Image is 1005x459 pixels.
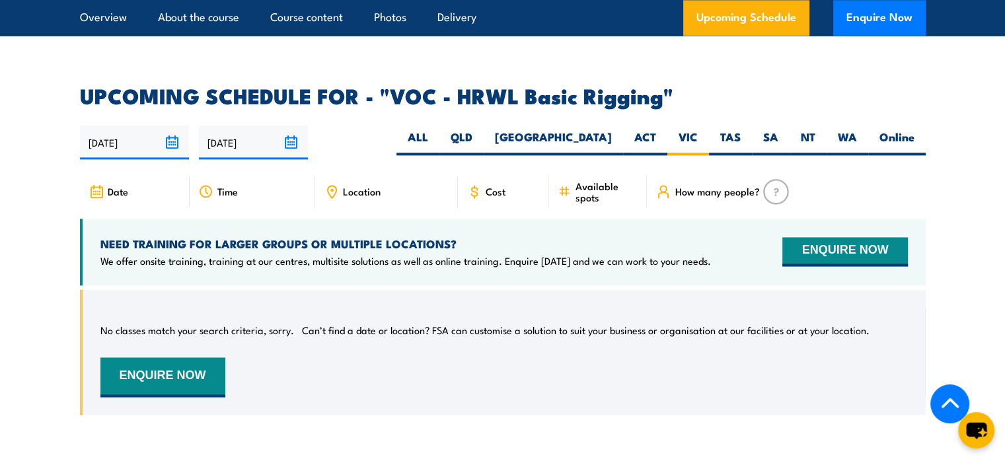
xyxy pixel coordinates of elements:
[675,186,759,197] span: How many people?
[199,125,308,159] input: To date
[100,236,711,251] h4: NEED TRAINING FOR LARGER GROUPS OR MULTIPLE LOCATIONS?
[623,129,667,155] label: ACT
[484,129,623,155] label: [GEOGRAPHIC_DATA]
[790,129,827,155] label: NT
[752,129,790,155] label: SA
[80,125,189,159] input: From date
[396,129,439,155] label: ALL
[100,324,294,337] p: No classes match your search criteria, sorry.
[709,129,752,155] label: TAS
[958,412,994,448] button: chat-button
[575,180,638,203] span: Available spots
[302,324,870,337] p: Can’t find a date or location? FSA can customise a solution to suit your business or organisation...
[100,357,225,397] button: ENQUIRE NOW
[827,129,868,155] label: WA
[108,186,128,197] span: Date
[217,186,238,197] span: Time
[343,186,381,197] span: Location
[667,129,709,155] label: VIC
[868,129,926,155] label: Online
[782,237,907,266] button: ENQUIRE NOW
[100,254,711,267] p: We offer onsite training, training at our centres, multisite solutions as well as online training...
[486,186,505,197] span: Cost
[439,129,484,155] label: QLD
[80,86,926,104] h2: UPCOMING SCHEDULE FOR - "VOC - HRWL Basic Rigging"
